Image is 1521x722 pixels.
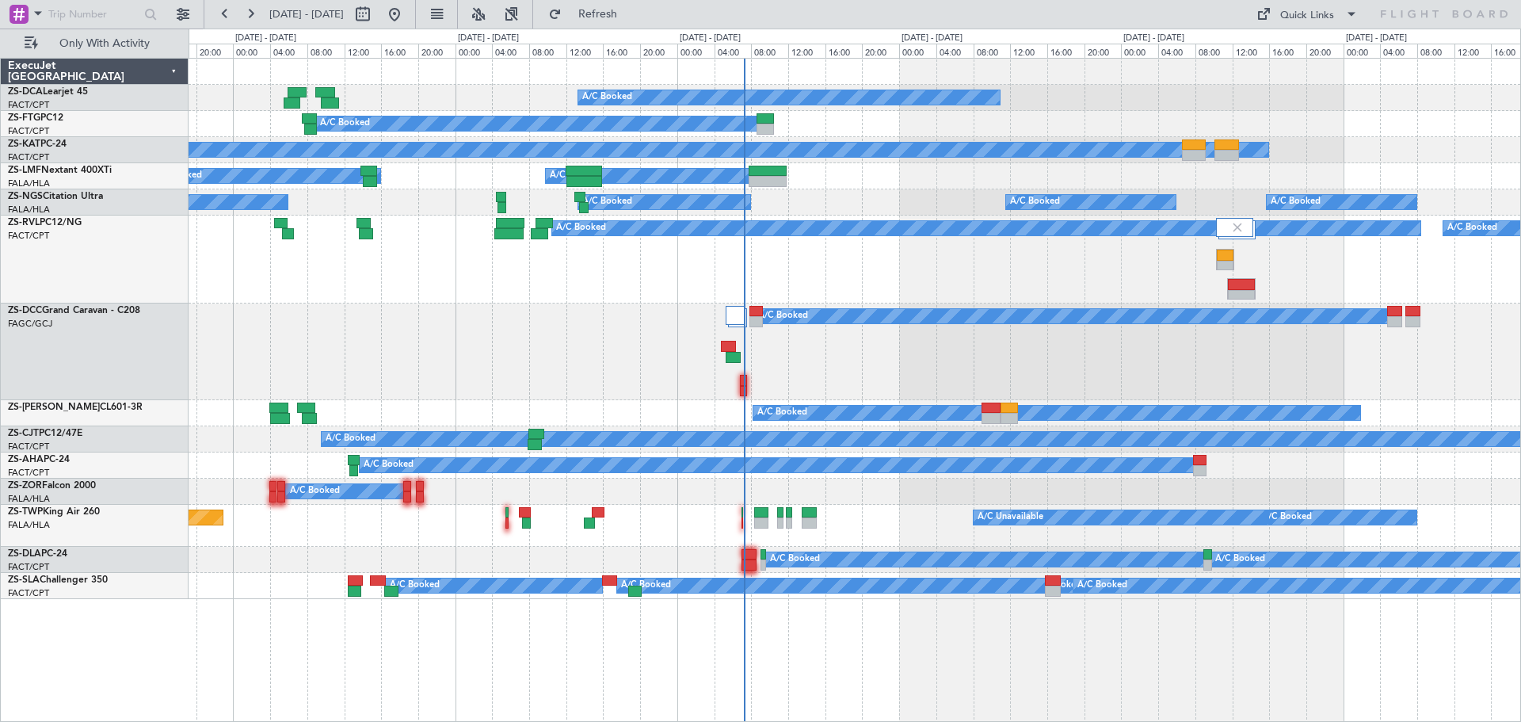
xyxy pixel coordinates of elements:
div: 16:00 [825,44,863,58]
a: ZS-DCALearjet 45 [8,87,88,97]
div: A/C Booked [1271,190,1321,214]
div: [DATE] - [DATE] [1123,32,1184,45]
span: ZS-CJT [8,429,39,438]
div: 12:00 [1010,44,1047,58]
a: FACT/CPT [8,587,49,599]
span: ZS-FTG [8,113,40,123]
span: [DATE] - [DATE] [269,7,344,21]
div: [DATE] - [DATE] [235,32,296,45]
span: ZS-RVL [8,218,40,227]
a: ZS-KATPC-24 [8,139,67,149]
span: ZS-TWP [8,507,43,517]
div: 08:00 [974,44,1011,58]
div: 04:00 [270,44,307,58]
div: 00:00 [1344,44,1381,58]
div: 08:00 [751,44,788,58]
button: Only With Activity [17,31,172,56]
a: FALA/HLA [8,204,50,216]
a: ZS-SLAChallenger 350 [8,575,108,585]
div: A/C Booked [758,304,808,328]
div: A/C Booked [290,479,340,503]
div: A/C Booked [364,453,414,477]
div: 00:00 [677,44,715,58]
a: FACT/CPT [8,441,49,453]
div: A/C Booked [320,112,370,136]
div: 04:00 [1158,44,1195,58]
div: 12:00 [566,44,604,58]
a: ZS-ZORFalcon 2000 [8,481,96,491]
div: A/C Booked [326,427,375,451]
span: ZS-[PERSON_NAME] [8,403,100,412]
img: gray-close.svg [1230,220,1245,235]
a: ZS-CJTPC12/47E [8,429,82,438]
a: FALA/HLA [8,493,50,505]
a: FALA/HLA [8,178,50,189]
div: 20:00 [640,44,677,58]
div: 04:00 [1380,44,1417,58]
div: 08:00 [529,44,566,58]
span: ZS-DCC [8,306,42,315]
a: FACT/CPT [8,230,49,242]
div: A/C Booked [1010,190,1060,214]
div: 20:00 [196,44,234,58]
div: 16:00 [1047,44,1085,58]
div: 08:00 [1195,44,1233,58]
div: 16:00 [603,44,640,58]
div: A/C Booked [550,164,600,188]
a: FACT/CPT [8,151,49,163]
div: 16:00 [1269,44,1306,58]
div: 12:00 [1454,44,1492,58]
div: 00:00 [456,44,493,58]
span: ZS-NGS [8,192,43,201]
a: ZS-DLAPC-24 [8,549,67,559]
input: Trip Number [48,2,139,26]
a: ZS-NGSCitation Ultra [8,192,103,201]
div: [DATE] - [DATE] [680,32,741,45]
div: A/C Booked [582,190,632,214]
div: A/C Booked [770,548,820,571]
a: ZS-[PERSON_NAME]CL601-3R [8,403,143,412]
a: FACT/CPT [8,125,49,137]
div: [DATE] - [DATE] [1346,32,1407,45]
div: 04:00 [492,44,529,58]
span: ZS-ZOR [8,481,42,491]
button: Refresh [541,2,636,27]
div: 20:00 [418,44,456,58]
div: A/C Booked [621,574,671,598]
div: A/C Booked [390,574,440,598]
div: 08:00 [307,44,345,58]
div: 12:00 [1233,44,1270,58]
button: Quick Links [1248,2,1366,27]
div: A/C Booked [1262,506,1312,529]
div: A/C Booked [582,86,632,109]
a: ZS-TWPKing Air 260 [8,507,100,517]
a: FACT/CPT [8,99,49,111]
div: 04:00 [715,44,752,58]
div: 08:00 [1417,44,1454,58]
span: ZS-AHA [8,455,44,464]
div: Quick Links [1280,8,1334,24]
div: 00:00 [233,44,270,58]
a: ZS-FTGPC12 [8,113,63,123]
div: A/C Booked [757,401,807,425]
a: ZS-RVLPC12/NG [8,218,82,227]
div: 20:00 [862,44,899,58]
a: FACT/CPT [8,467,49,479]
span: ZS-KAT [8,139,40,149]
span: ZS-DCA [8,87,43,97]
div: 20:00 [1306,44,1344,58]
a: ZS-DCCGrand Caravan - C208 [8,306,140,315]
span: Only With Activity [41,38,167,49]
span: Refresh [565,9,631,20]
a: FALA/HLA [8,519,50,531]
div: A/C Booked [556,216,606,240]
div: A/C Booked [1447,216,1497,240]
a: ZS-LMFNextant 400XTi [8,166,112,175]
div: 04:00 [936,44,974,58]
div: 16:00 [381,44,418,58]
div: 00:00 [1121,44,1158,58]
div: 12:00 [345,44,382,58]
a: FACT/CPT [8,561,49,573]
div: A/C Booked [1215,548,1265,571]
div: 00:00 [899,44,936,58]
